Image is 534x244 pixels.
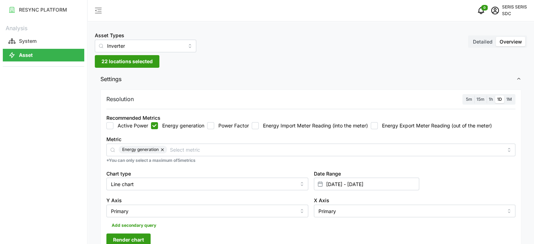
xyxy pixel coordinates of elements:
[100,71,516,88] span: Settings
[378,122,492,129] label: Energy Export Meter Reading (out of the meter)
[3,49,84,61] button: Asset
[95,55,159,68] button: 22 locations selected
[106,158,515,164] p: *You can only select a maximum of 5 metrics
[502,4,527,11] p: SERIS SERIS
[106,220,161,231] button: Add secondary query
[466,97,472,102] span: 5m
[3,4,84,16] button: RESYNC PLATFORM
[506,97,512,102] span: 1M
[488,4,502,18] button: schedule
[473,39,493,45] span: Detailed
[214,122,249,129] label: Power Factor
[314,197,329,204] label: X Axis
[106,178,308,190] input: Select chart type
[314,205,516,217] input: Select X axis
[476,97,484,102] span: 15m
[497,97,502,102] span: 1D
[19,6,67,13] p: RESYNC PLATFORM
[106,114,160,122] div: Recommended Metrics
[158,122,204,129] label: Energy generation
[259,122,368,129] label: Energy Import Meter Reading (into the meter)
[101,55,153,67] span: 22 locations selected
[106,197,122,204] label: Y Axis
[474,4,488,18] button: notifications
[19,38,37,45] p: System
[95,32,124,39] label: Asset Types
[314,170,341,178] label: Date Range
[489,97,493,102] span: 1h
[3,35,84,47] button: System
[3,22,84,33] p: Analysis
[112,220,156,230] span: Add secondary query
[19,52,33,59] p: Asset
[483,5,486,10] span: 0
[113,122,148,129] label: Active Power
[106,205,308,217] input: Select Y axis
[106,95,134,104] p: Resolution
[3,48,84,62] a: Asset
[106,170,131,178] label: Chart type
[170,146,503,153] input: Select metric
[500,39,522,45] span: Overview
[502,11,527,17] p: SDC
[3,34,84,48] a: System
[3,3,84,17] a: RESYNC PLATFORM
[122,146,159,153] span: Energy generation
[314,178,419,190] input: Select date range
[106,136,121,143] label: Metric
[95,71,527,88] button: Settings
